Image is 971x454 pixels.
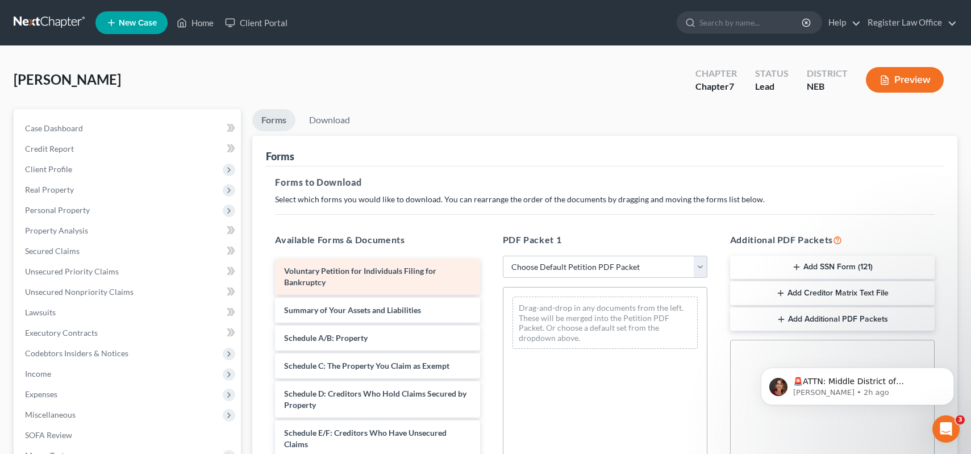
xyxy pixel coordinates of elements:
span: Income [25,369,51,378]
span: Miscellaneous [25,410,76,419]
a: Property Analysis [16,220,241,241]
span: Codebtors Insiders & Notices [25,348,128,358]
h5: Additional PDF Packets [730,233,935,247]
a: Credit Report [16,139,241,159]
div: Lead [755,80,789,93]
a: Case Dashboard [16,118,241,139]
h5: PDF Packet 1 [503,233,707,247]
span: [PERSON_NAME] [14,71,121,88]
button: Add Creditor Matrix Text File [730,281,935,305]
a: Secured Claims [16,241,241,261]
div: Status [755,67,789,80]
div: Chapter [695,80,737,93]
h5: Forms to Download [275,176,935,189]
span: Schedule A/B: Property [284,333,368,343]
button: Add SSN Form (121) [730,256,935,280]
h5: Available Forms & Documents [275,233,480,247]
a: SOFA Review [16,425,241,445]
a: Client Portal [219,13,293,33]
span: Client Profile [25,164,72,174]
div: Drag-and-drop in any documents from the left. These will be merged into the Petition PDF Packet. ... [512,297,698,349]
span: Voluntary Petition for Individuals Filing for Bankruptcy [284,266,436,287]
span: Personal Property [25,205,90,215]
input: Search by name... [699,12,803,33]
span: 7 [729,81,734,91]
a: Forms [252,109,295,131]
span: Secured Claims [25,246,80,256]
a: Home [171,13,219,33]
a: Lawsuits [16,302,241,323]
div: District [807,67,848,80]
span: Lawsuits [25,307,56,317]
span: Summary of Your Assets and Liabilities [284,305,421,315]
a: Download [300,109,359,131]
span: New Case [119,19,157,27]
div: Chapter [695,67,737,80]
span: 3 [956,415,965,424]
button: Add Additional PDF Packets [730,307,935,331]
a: Help [823,13,861,33]
span: Credit Report [25,144,74,153]
p: Select which forms you would like to download. You can rearrange the order of the documents by dr... [275,194,935,205]
a: Register Law Office [862,13,957,33]
div: NEB [807,80,848,93]
span: Case Dashboard [25,123,83,133]
button: Preview [866,67,944,93]
span: SOFA Review [25,430,72,440]
iframe: Intercom notifications message [744,344,971,423]
span: Schedule D: Creditors Who Hold Claims Secured by Property [284,389,466,410]
div: Forms [266,149,294,163]
span: Executory Contracts [25,328,98,338]
a: Unsecured Nonpriority Claims [16,282,241,302]
span: Real Property [25,185,74,194]
span: Property Analysis [25,226,88,235]
span: Unsecured Nonpriority Claims [25,287,134,297]
iframe: Intercom live chat [932,415,960,443]
span: Unsecured Priority Claims [25,266,119,276]
span: Schedule E/F: Creditors Who Have Unsecured Claims [284,428,447,449]
span: Expenses [25,389,57,399]
a: Executory Contracts [16,323,241,343]
span: Schedule C: The Property You Claim as Exempt [284,361,449,370]
a: Unsecured Priority Claims [16,261,241,282]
